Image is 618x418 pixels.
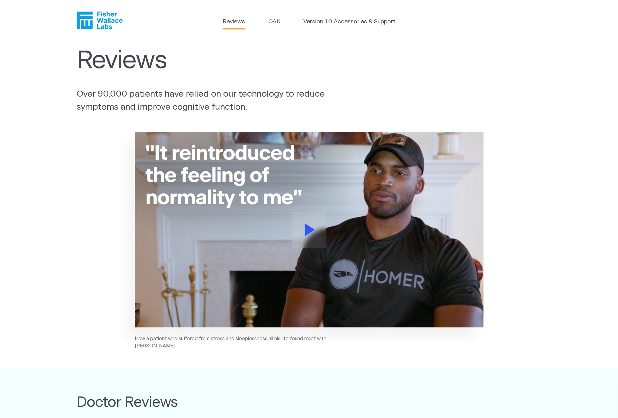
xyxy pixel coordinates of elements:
[77,88,341,114] p: Over 90,000 patients have relied on our technology to reduce symptoms and improve cognitive funct...
[303,18,395,26] a: Version 1.0 Accessories & Support
[268,18,280,26] a: OAK
[223,18,245,26] a: Reviews
[77,47,338,75] h1: Reviews
[135,335,332,350] figcaption: How a patient who suffered from stress and sleeplessness all his life found relief with [PERSON_N...
[305,224,315,236] svg: Play
[77,12,123,29] a: Fisher Wallace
